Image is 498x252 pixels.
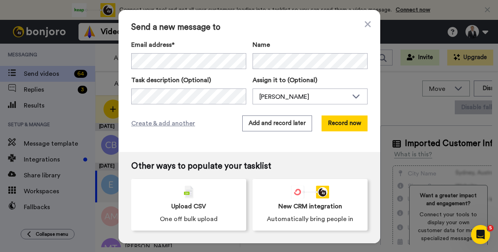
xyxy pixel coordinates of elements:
[259,92,348,102] div: [PERSON_NAME]
[267,214,353,224] span: Automatically bring people in
[171,202,206,211] span: Upload CSV
[160,214,218,224] span: One off bulk upload
[322,115,368,131] button: Record now
[131,40,246,50] label: Email address*
[242,115,312,131] button: Add and record later
[131,162,368,171] span: Other ways to populate your tasklist
[131,23,368,32] span: Send a new message to
[131,119,195,128] span: Create & add another
[291,186,329,198] div: animation
[471,225,490,244] iframe: Intercom live chat
[278,202,342,211] span: New CRM integration
[131,75,246,85] label: Task description (Optional)
[487,225,494,231] span: 5
[253,75,368,85] label: Assign it to (Optional)
[184,186,193,198] img: csv-grey.png
[253,40,270,50] span: Name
